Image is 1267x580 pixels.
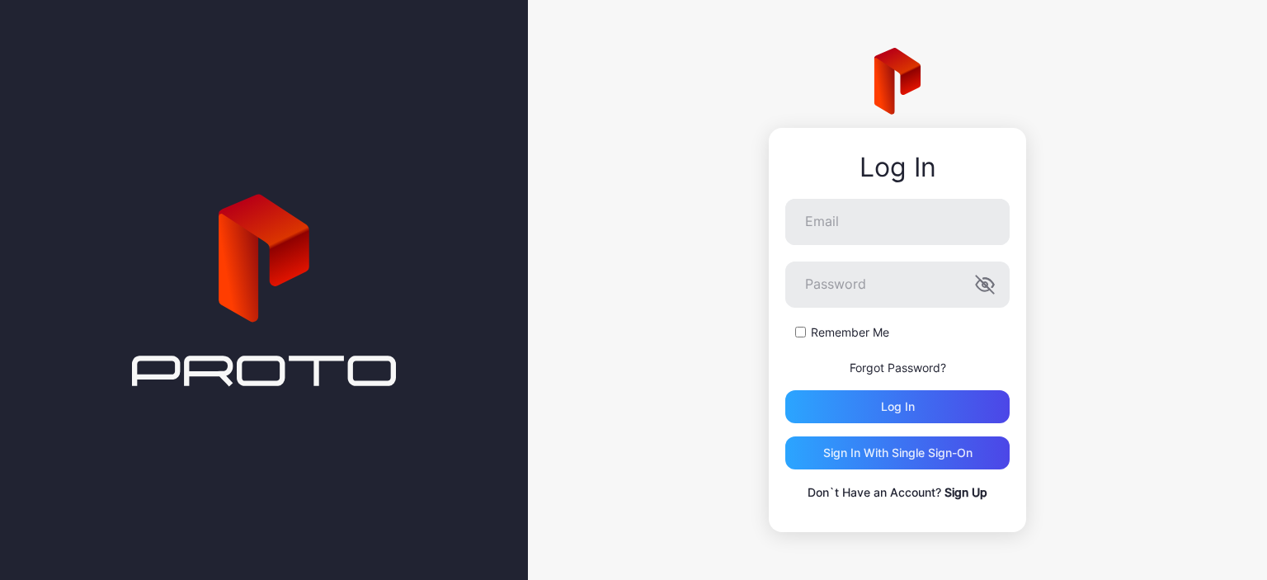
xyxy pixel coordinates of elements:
a: Forgot Password? [850,361,946,375]
div: Log In [785,153,1010,182]
button: Log in [785,390,1010,423]
button: Sign in With Single Sign-On [785,436,1010,469]
div: Log in [881,400,915,413]
input: Password [785,262,1010,308]
label: Remember Me [811,324,889,341]
button: Password [975,275,995,295]
a: Sign Up [944,485,987,499]
div: Sign in With Single Sign-On [823,446,973,460]
input: Email [785,199,1010,245]
p: Don`t Have an Account? [785,483,1010,502]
